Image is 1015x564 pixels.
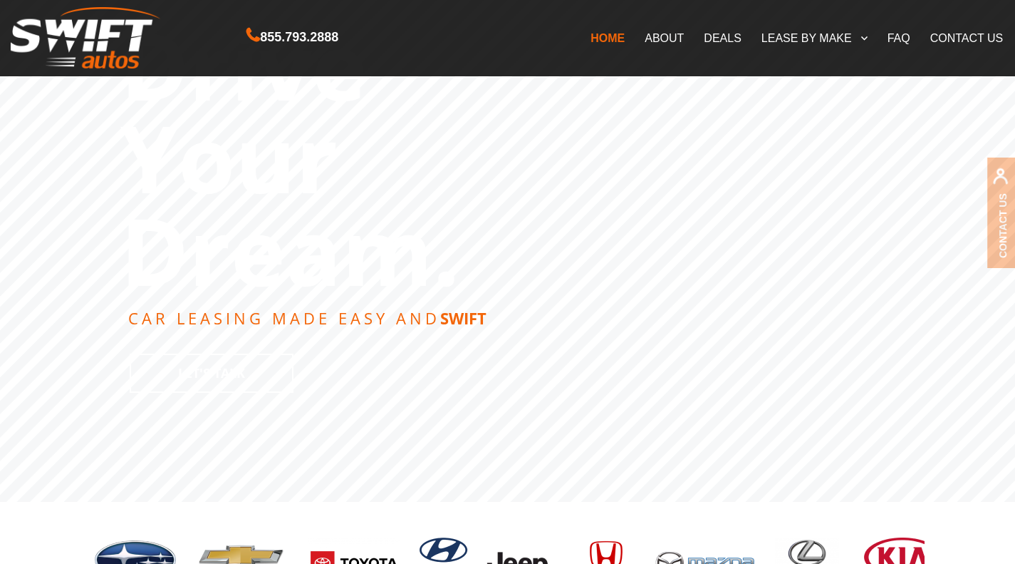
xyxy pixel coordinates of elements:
rs-layer: Drive Your Dream. [120,19,459,297]
a: DEALS [694,23,751,53]
rs-layer: CAR LEASING MADE EASY AND [128,310,486,326]
a: ABOUT [635,23,694,53]
span: 855.793.2888 [260,27,338,48]
a: CONTACT US [920,23,1014,53]
a: 855.793.2888 [246,31,338,43]
a: FAQ [878,23,920,53]
img: Swift Autos [11,7,160,69]
a: HOME [581,23,635,53]
a: LEASE BY MAKE [751,23,878,53]
a: Let's Talk [130,354,293,393]
strong: SWIFT [440,307,486,329]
